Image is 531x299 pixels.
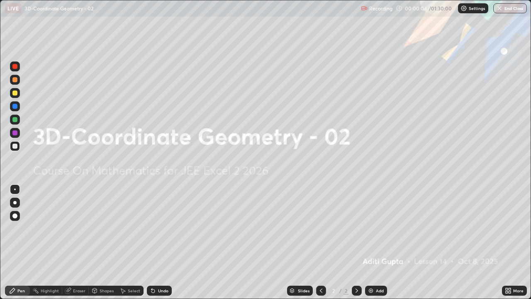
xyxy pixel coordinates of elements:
p: 3D-Coordinate Geometry - 02 [24,5,93,12]
div: Highlight [41,289,59,293]
div: 2 [343,287,348,294]
img: end-class-cross [496,5,503,12]
div: Eraser [73,289,85,293]
div: More [513,289,524,293]
button: End Class [493,3,527,13]
p: Settings [469,6,485,10]
div: Pen [17,289,25,293]
img: add-slide-button [368,287,374,294]
div: / [339,288,342,293]
div: Undo [158,289,168,293]
img: class-settings-icons [460,5,467,12]
div: 2 [329,288,338,293]
div: Shapes [100,289,114,293]
div: Select [128,289,140,293]
p: Recording [369,5,392,12]
div: Slides [298,289,309,293]
p: LIVE [7,5,19,12]
img: recording.375f2c34.svg [361,5,368,12]
div: Add [376,289,384,293]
